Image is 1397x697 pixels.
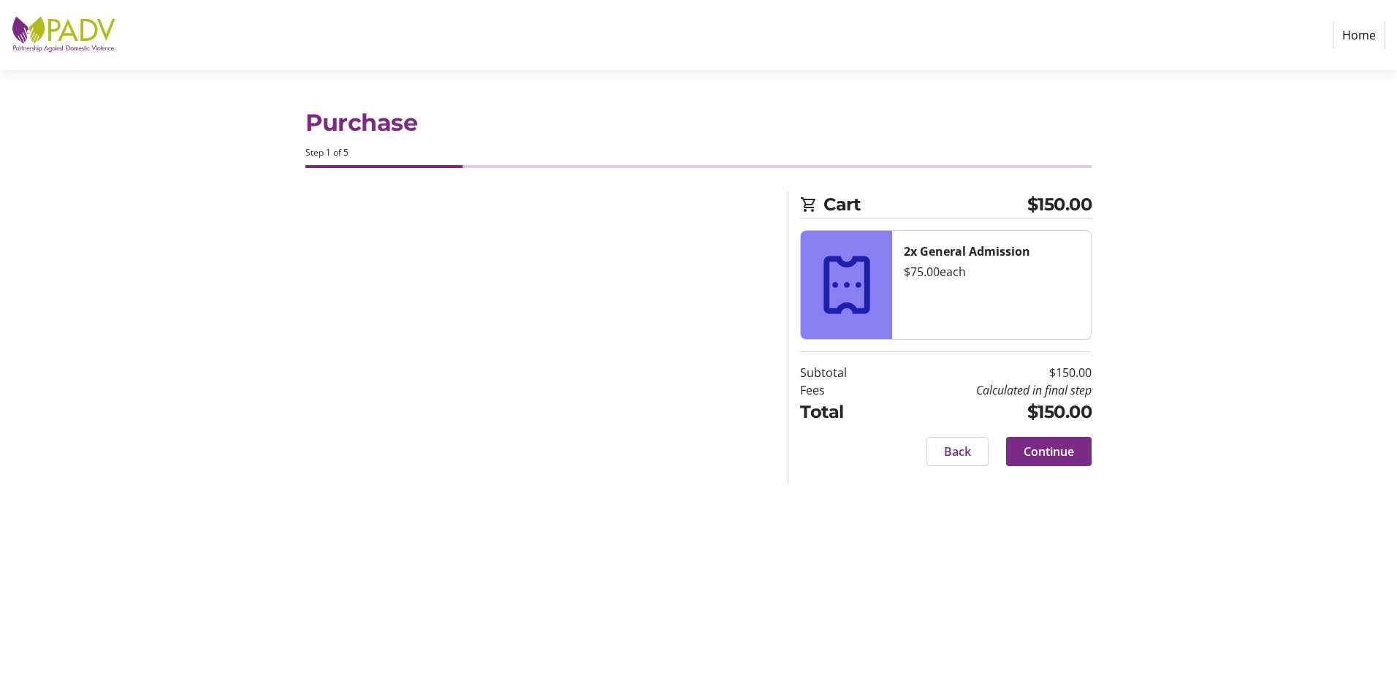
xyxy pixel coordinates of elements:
[904,263,1079,281] div: $75.00 each
[305,105,1092,140] h1: Purchase
[1027,191,1092,218] span: $150.00
[884,364,1092,381] td: $150.00
[904,243,1030,259] strong: 2x General Admission
[884,399,1092,425] td: $150.00
[926,437,989,466] button: Back
[305,146,1092,159] div: Step 1 of 5
[12,6,115,64] img: Partnership Against Domestic Violence's Logo
[944,443,971,460] span: Back
[1006,437,1092,466] button: Continue
[800,381,884,399] td: Fees
[1333,21,1385,49] a: Home
[884,381,1092,399] td: Calculated in final step
[823,191,1027,218] span: Cart
[800,364,884,381] td: Subtotal
[800,399,884,425] td: Total
[1024,443,1074,460] span: Continue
